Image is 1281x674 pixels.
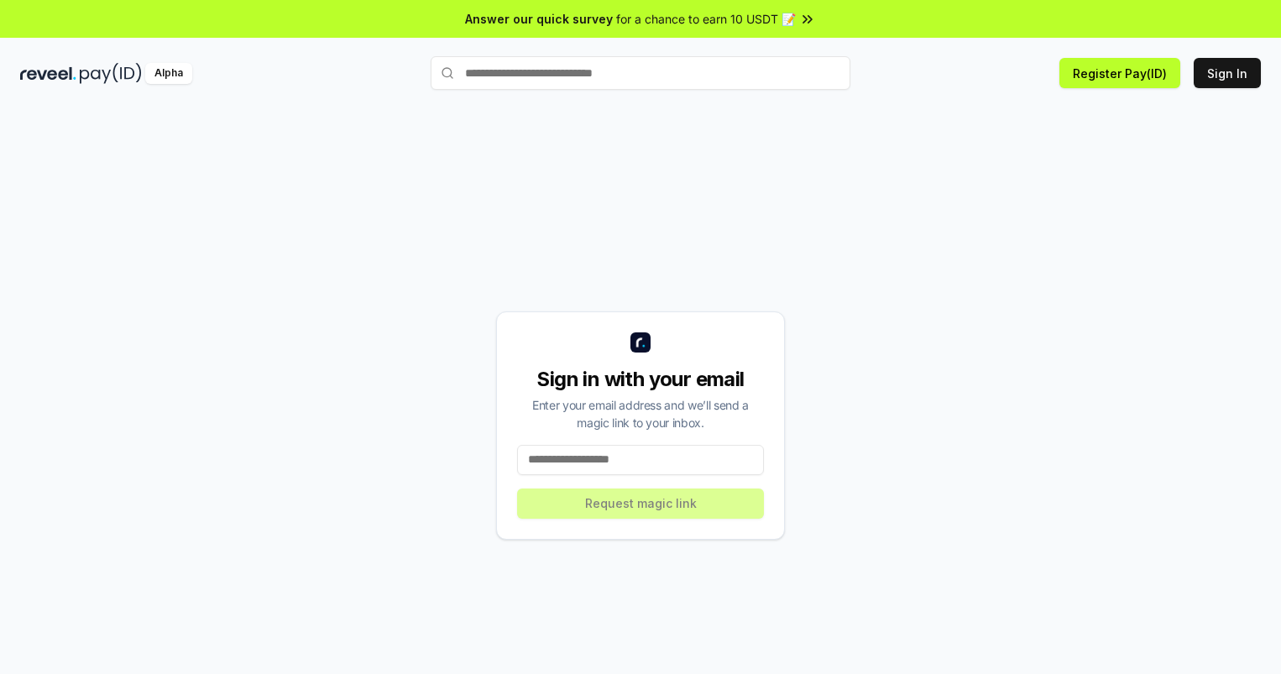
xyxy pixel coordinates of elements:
div: Alpha [145,63,192,84]
span: for a chance to earn 10 USDT 📝 [616,10,796,28]
button: Sign In [1194,58,1261,88]
button: Register Pay(ID) [1059,58,1180,88]
div: Enter your email address and we’ll send a magic link to your inbox. [517,396,764,431]
img: pay_id [80,63,142,84]
img: logo_small [630,332,651,353]
div: Sign in with your email [517,366,764,393]
span: Answer our quick survey [465,10,613,28]
img: reveel_dark [20,63,76,84]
